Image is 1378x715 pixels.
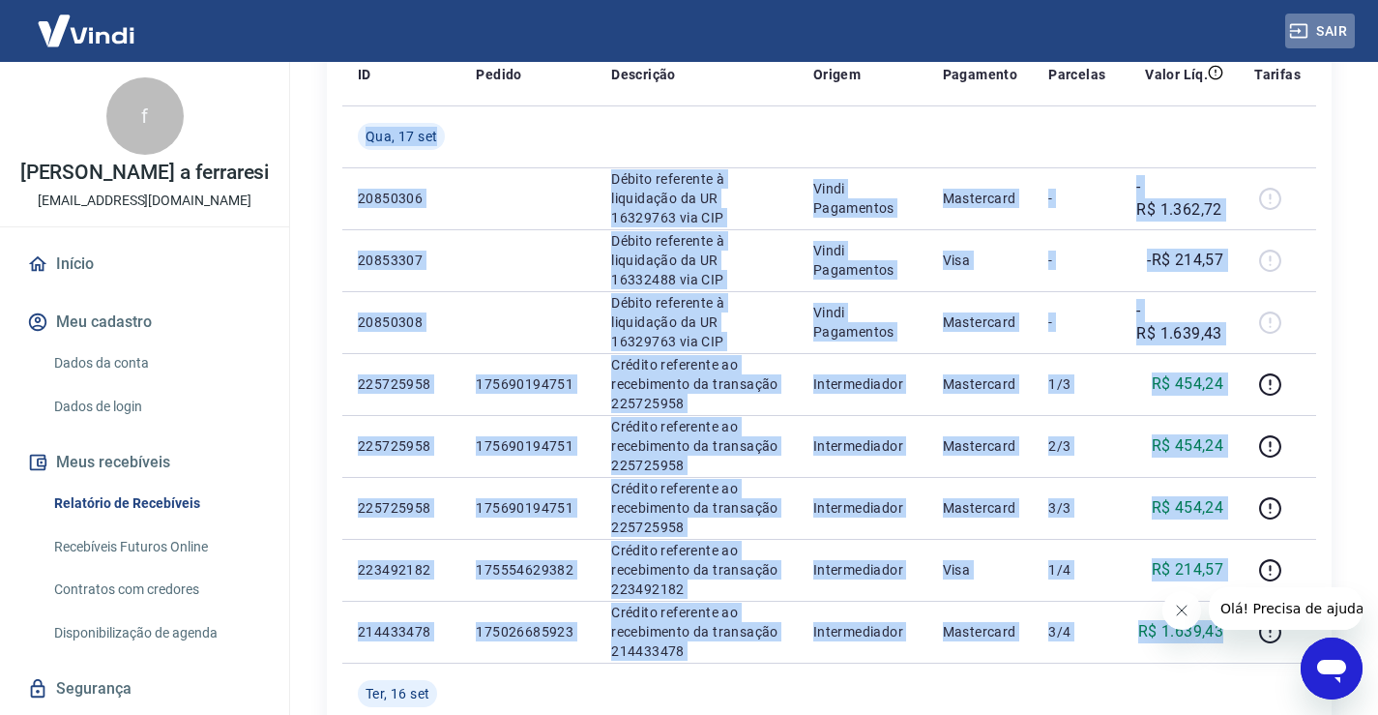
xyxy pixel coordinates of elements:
p: Descrição [611,65,676,84]
p: Visa [943,251,1018,270]
p: Vindi Pagamentos [813,179,912,218]
p: Pedido [476,65,521,84]
button: Meu cadastro [23,301,266,343]
span: Olá! Precisa de ajuda? [12,14,162,29]
p: 3/4 [1048,622,1105,641]
p: Mastercard [943,622,1018,641]
p: Crédito referente ao recebimento da transação 225725958 [611,417,782,475]
p: - [1048,251,1105,270]
p: Visa [943,560,1018,580]
p: 20853307 [358,251,445,270]
p: Intermediador [813,560,912,580]
button: Meus recebíveis [23,441,266,484]
a: Contratos com credores [46,570,266,610]
p: ID [358,65,371,84]
p: 175690194751 [476,374,580,394]
a: Relatório de Recebíveis [46,484,266,523]
div: f [106,77,184,155]
p: 175026685923 [476,622,580,641]
p: Mastercard [943,189,1018,208]
p: Origem [813,65,861,84]
p: 3/3 [1048,498,1105,518]
p: R$ 1.639,43 [1138,620,1223,643]
p: [PERSON_NAME] a ferraresi [20,163,270,183]
a: Segurança [23,668,266,710]
a: Disponibilização de agenda [46,613,266,653]
a: Dados de login [46,387,266,427]
p: 1/4 [1048,560,1105,580]
p: Intermediador [813,374,912,394]
iframe: Fechar mensagem [1162,591,1201,630]
p: Crédito referente ao recebimento da transação 225725958 [611,355,782,413]
span: Qua, 17 set [366,127,437,146]
p: 175690194751 [476,498,580,518]
p: [EMAIL_ADDRESS][DOMAIN_NAME] [38,191,251,211]
p: 2/3 [1048,436,1105,456]
p: 1/3 [1048,374,1105,394]
p: 20850308 [358,313,445,332]
p: - [1048,313,1105,332]
p: Tarifas [1254,65,1301,84]
p: Vindi Pagamentos [813,303,912,342]
span: Ter, 16 set [366,684,429,703]
p: R$ 454,24 [1152,496,1224,520]
p: Débito referente à liquidação da UR 16329763 via CIP [611,293,782,351]
p: Mastercard [943,374,1018,394]
p: 20850306 [358,189,445,208]
p: -R$ 1.639,43 [1136,299,1223,345]
p: Mastercard [943,313,1018,332]
iframe: Botão para abrir a janela de mensagens [1301,638,1363,700]
p: Crédito referente ao recebimento da transação 214433478 [611,603,782,661]
p: 223492182 [358,560,445,580]
p: R$ 454,24 [1152,372,1224,396]
p: 214433478 [358,622,445,641]
p: 175690194751 [476,436,580,456]
p: 225725958 [358,436,445,456]
p: Intermediador [813,436,912,456]
p: 225725958 [358,498,445,518]
iframe: Mensagem da empresa [1209,587,1363,630]
p: -R$ 1.362,72 [1136,175,1223,222]
p: Vindi Pagamentos [813,241,912,280]
p: Mastercard [943,436,1018,456]
p: Mastercard [943,498,1018,518]
p: Débito referente à liquidação da UR 16329763 via CIP [611,169,782,227]
p: -R$ 214,57 [1147,249,1223,272]
img: Vindi [23,1,149,60]
button: Sair [1285,14,1355,49]
p: Parcelas [1048,65,1105,84]
p: Débito referente à liquidação da UR 16332488 via CIP [611,231,782,289]
p: Valor Líq. [1145,65,1208,84]
a: Dados da conta [46,343,266,383]
a: Início [23,243,266,285]
p: Crédito referente ao recebimento da transação 223492182 [611,541,782,599]
p: - [1048,189,1105,208]
p: 225725958 [358,374,445,394]
p: 175554629382 [476,560,580,580]
a: Recebíveis Futuros Online [46,527,266,567]
p: Intermediador [813,622,912,641]
p: R$ 214,57 [1152,558,1224,581]
p: Crédito referente ao recebimento da transação 225725958 [611,479,782,537]
p: Pagamento [943,65,1018,84]
p: R$ 454,24 [1152,434,1224,458]
p: Intermediador [813,498,912,518]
